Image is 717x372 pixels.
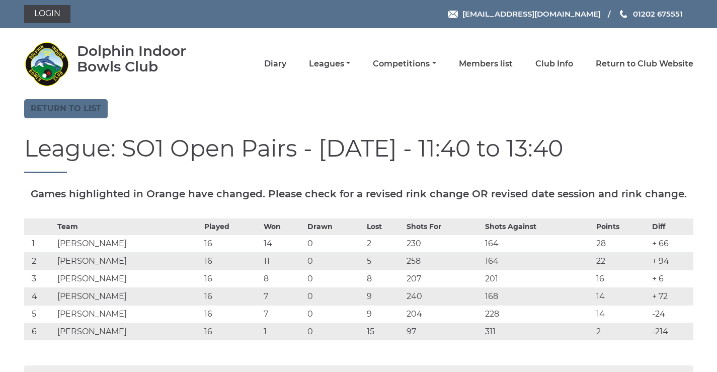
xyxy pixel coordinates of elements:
[305,252,364,270] td: 0
[264,58,286,69] a: Diary
[202,270,261,287] td: 16
[261,235,305,252] td: 14
[650,270,693,287] td: + 6
[483,270,594,287] td: 201
[596,58,693,69] a: Return to Club Website
[620,10,627,18] img: Phone us
[459,58,513,69] a: Members list
[55,235,202,252] td: [PERSON_NAME]
[404,270,483,287] td: 207
[305,323,364,340] td: 0
[483,287,594,305] td: 168
[202,305,261,323] td: 16
[483,305,594,323] td: 228
[404,323,483,340] td: 97
[404,305,483,323] td: 204
[202,252,261,270] td: 16
[650,323,693,340] td: -214
[24,270,55,287] td: 3
[261,305,305,323] td: 7
[202,287,261,305] td: 16
[261,270,305,287] td: 8
[202,323,261,340] td: 16
[364,287,404,305] td: 9
[483,235,594,252] td: 164
[404,218,483,235] th: Shots For
[24,323,55,340] td: 6
[305,218,364,235] th: Drawn
[483,218,594,235] th: Shots Against
[373,58,436,69] a: Competitions
[650,235,693,252] td: + 66
[309,58,350,69] a: Leagues
[483,252,594,270] td: 164
[24,287,55,305] td: 4
[650,305,693,323] td: -24
[594,218,650,235] th: Points
[448,8,601,20] a: Email [EMAIL_ADDRESS][DOMAIN_NAME]
[483,323,594,340] td: 311
[55,218,202,235] th: Team
[55,287,202,305] td: [PERSON_NAME]
[650,218,693,235] th: Diff
[535,58,573,69] a: Club Info
[24,252,55,270] td: 2
[364,323,404,340] td: 15
[261,218,305,235] th: Won
[404,287,483,305] td: 240
[24,99,108,118] a: Return to list
[202,218,261,235] th: Played
[650,287,693,305] td: + 72
[650,252,693,270] td: + 94
[24,136,693,173] h1: League: SO1 Open Pairs - [DATE] - 11:40 to 13:40
[261,252,305,270] td: 11
[24,41,69,87] img: Dolphin Indoor Bowls Club
[305,235,364,252] td: 0
[618,8,683,20] a: Phone us 01202 675551
[55,252,202,270] td: [PERSON_NAME]
[77,43,215,75] div: Dolphin Indoor Bowls Club
[404,235,483,252] td: 230
[633,9,683,19] span: 01202 675551
[404,252,483,270] td: 258
[364,270,404,287] td: 8
[24,235,55,252] td: 1
[364,235,404,252] td: 2
[364,252,404,270] td: 5
[462,9,601,19] span: [EMAIL_ADDRESS][DOMAIN_NAME]
[594,235,650,252] td: 28
[448,11,458,18] img: Email
[305,305,364,323] td: 0
[305,287,364,305] td: 0
[594,323,650,340] td: 2
[364,305,404,323] td: 9
[55,323,202,340] td: [PERSON_NAME]
[55,270,202,287] td: [PERSON_NAME]
[364,218,404,235] th: Lost
[261,323,305,340] td: 1
[594,270,650,287] td: 16
[594,305,650,323] td: 14
[202,235,261,252] td: 16
[594,252,650,270] td: 22
[24,188,693,199] h5: Games highlighted in Orange have changed. Please check for a revised rink change OR revised date ...
[594,287,650,305] td: 14
[261,287,305,305] td: 7
[24,305,55,323] td: 5
[55,305,202,323] td: [PERSON_NAME]
[305,270,364,287] td: 0
[24,5,70,23] a: Login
